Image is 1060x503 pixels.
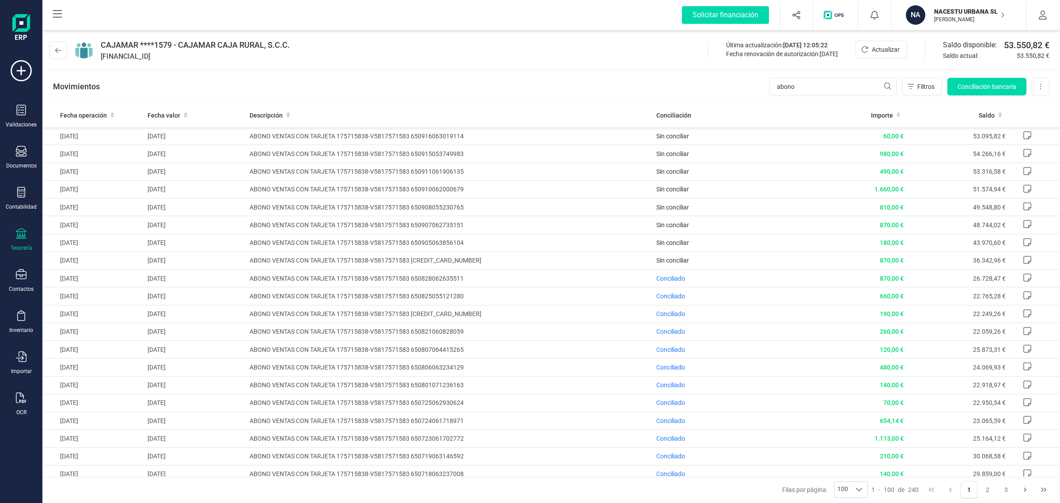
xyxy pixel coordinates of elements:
span: Sin conciliar [656,150,689,157]
span: [FINANCIAL_ID] [101,51,290,62]
td: [DATE] [144,251,246,269]
button: NANACESTU URBANA SL[PERSON_NAME] [902,1,1015,29]
td: 23.065,59 € [907,412,1009,430]
td: [DATE] [144,270,246,287]
td: [DATE] [144,180,246,198]
span: 490,00 € [880,168,904,175]
button: Logo de OPS [818,1,852,29]
td: 29.859,00 € [907,465,1009,483]
span: ABONO VENTAS CON TARJETA 175715838-V5817571583 650905063856104 [250,238,650,247]
span: ABONO VENTAS CON TARJETA 175715838-V5817571583 [CREDIT_CARD_NUMBER] [250,256,650,265]
span: Conciliado [656,275,685,282]
span: 660,00 € [880,293,904,300]
span: Conciliado [656,470,685,477]
td: [DATE] [42,251,144,269]
span: 1.113,00 € [874,435,904,442]
span: Saldo [979,111,995,120]
span: Conciliado [656,381,685,389]
p: [PERSON_NAME] [934,16,1005,23]
button: Previous Page [942,481,959,498]
span: Sin conciliar [656,239,689,246]
td: [DATE] [144,323,246,340]
td: [DATE] [42,358,144,376]
span: Sin conciliar [656,186,689,193]
button: Actualizar [856,41,907,58]
span: 870,00 € [880,275,904,282]
button: Page 1 [961,481,977,498]
td: [DATE] [42,323,144,340]
td: 22.059,26 € [907,323,1009,340]
span: ABONO VENTAS CON TARJETA 175715838-V5817571583 650828062635511 [250,274,650,283]
td: 25.164,12 € [907,430,1009,447]
span: Saldo actual: [943,51,1013,60]
p: Movimientos [53,80,100,93]
input: Buscar movimiento... [769,78,897,95]
button: First Page [923,481,940,498]
span: Conciliado [656,399,685,406]
td: [DATE] [144,163,246,180]
span: ABONO VENTAS CON TARJETA 175715838-V5817571583 650907062735151 [250,221,650,229]
div: Validaciones [6,121,37,128]
td: 49.548,80 € [907,198,1009,216]
span: 180,00 € [880,239,904,246]
span: Importe [871,111,893,120]
span: Conciliación bancaria [958,82,1016,91]
td: 51.574,94 € [907,180,1009,198]
span: CAJAMAR ****1579 - CAJAMAR CAJA RURAL, S.C.C. [101,39,290,51]
span: 100 [884,485,894,494]
img: Logo de OPS [824,11,847,19]
td: [DATE] [42,341,144,358]
span: ABONO VENTAS CON TARJETA 175715838-V5817571583 [CREDIT_CARD_NUMBER] [250,309,650,318]
td: 22.950,54 € [907,394,1009,412]
span: Conciliado [656,346,685,353]
td: [DATE] [42,376,144,394]
td: [DATE] [42,465,144,483]
span: Sin conciliar [656,168,689,175]
td: [DATE] [42,430,144,447]
td: [DATE] [42,180,144,198]
td: [DATE] [42,163,144,180]
span: ABONO VENTAS CON TARJETA 175715838-V5817571583 650911061906135 [250,167,650,176]
div: Filas por página: [782,481,868,498]
td: [DATE] [144,447,246,465]
td: [DATE] [144,216,246,234]
span: [DATE] 12:05:22 [783,42,828,49]
span: ABONO VENTAS CON TARJETA 175715838-V5817571583 650723061702772 [250,434,650,443]
div: Tesorería [11,244,32,251]
td: [DATE] [144,394,246,412]
span: ABONO VENTAS CON TARJETA 175715838-V5817571583 650724061718971 [250,416,650,425]
td: 22.765,28 € [907,287,1009,305]
span: ABONO VENTAS CON TARJETA 175715838-V5817571583 650916063019114 [250,132,650,141]
span: ABONO VENTAS CON TARJETA 175715838-V5817571583 650915053749983 [250,149,650,158]
td: [DATE] [42,234,144,251]
span: Fecha operación [60,111,107,120]
span: Fecha valor [148,111,180,120]
span: 870,00 € [880,221,904,229]
span: ABONO VENTAS CON TARJETA 175715838-V5817571583 650807064415265 [250,345,650,354]
span: 1 [871,485,875,494]
span: 100 [835,482,851,498]
div: Contactos [9,286,34,293]
div: Importar [11,368,32,375]
td: [DATE] [42,394,144,412]
td: 43.970,60 € [907,234,1009,251]
p: NACESTU URBANA SL [934,7,1005,16]
span: ABONO VENTAS CON TARJETA 175715838-V5817571583 650825055121280 [250,292,650,301]
span: ABONO VENTAS CON TARJETA 175715838-V5817571583 650719063146592 [250,452,650,461]
td: 54.266,16 € [907,145,1009,163]
span: 870,00 € [880,257,904,264]
span: ABONO VENTAS CON TARJETA 175715838-V5817571583 650806063234129 [250,363,650,372]
td: [DATE] [42,198,144,216]
span: [DATE] [820,50,838,57]
span: ABONO VENTAS CON TARJETA 175715838-V5817571583 650718063237008 [250,469,650,478]
span: 140,00 € [880,381,904,389]
span: ABONO VENTAS CON TARJETA 175715838-V5817571583 650908055230765 [250,203,650,212]
td: 24.069,93 € [907,358,1009,376]
td: [DATE] [144,358,246,376]
td: [DATE] [144,234,246,251]
td: [DATE] [144,198,246,216]
td: [DATE] [144,376,246,394]
span: Conciliado [656,417,685,424]
div: Inventario [9,327,33,334]
span: 654,14 € [880,417,904,424]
